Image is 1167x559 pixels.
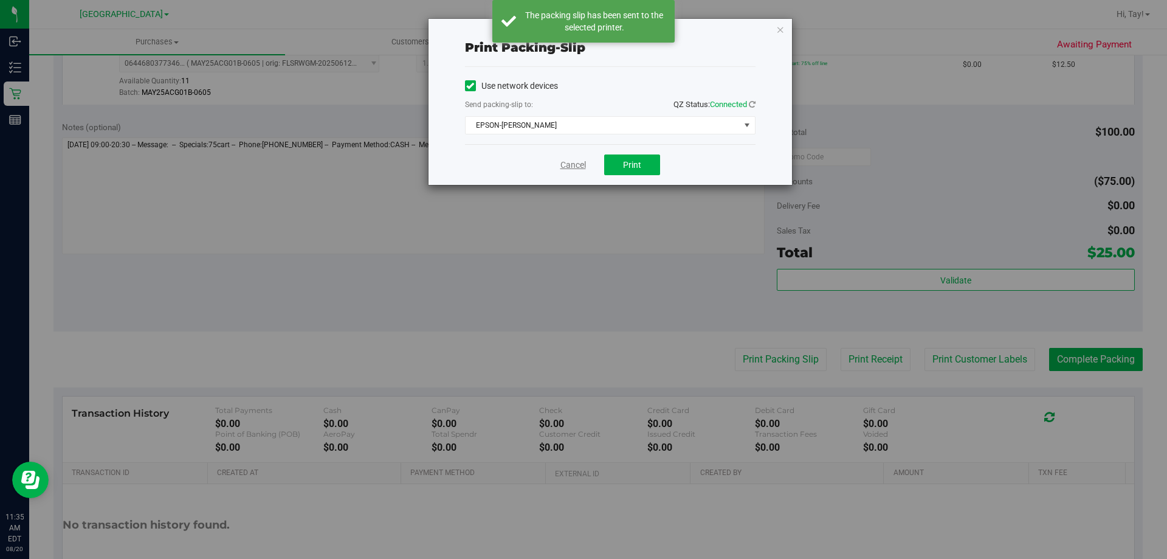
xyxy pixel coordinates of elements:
span: select [739,117,754,134]
iframe: Resource center [12,462,49,498]
span: Connected [710,100,747,109]
span: EPSON-[PERSON_NAME] [466,117,740,134]
a: Cancel [560,159,586,172]
label: Use network devices [465,80,558,92]
span: Print [623,160,641,170]
label: Send packing-slip to: [465,99,533,110]
span: QZ Status: [673,100,756,109]
button: Print [604,155,660,175]
span: Print packing-slip [465,40,585,55]
div: The packing slip has been sent to the selected printer. [523,9,666,33]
